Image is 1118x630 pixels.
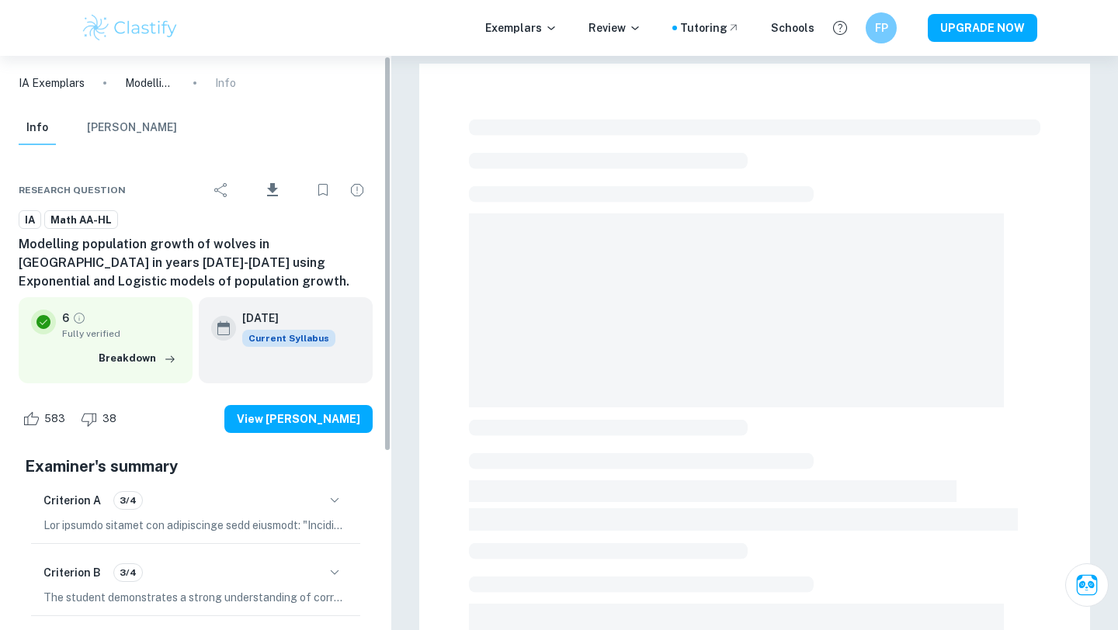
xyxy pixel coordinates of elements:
[77,407,125,431] div: Dislike
[928,14,1037,42] button: UPGRADE NOW
[43,517,348,534] p: Lor ipsumdo sitamet con adipiscinge sedd eiusmodt: "Incididuntut", "Laboreetdolo", mag "Aliquaeni...
[242,330,335,347] span: Current Syllabus
[125,74,175,92] p: Modelling population growth of wolves in [GEOGRAPHIC_DATA] in years [DATE]-[DATE] using Exponenti...
[19,235,373,291] h6: Modelling population growth of wolves in [GEOGRAPHIC_DATA] in years [DATE]-[DATE] using Exponenti...
[873,19,891,36] h6: FP
[87,111,177,145] button: [PERSON_NAME]
[342,175,373,206] div: Report issue
[62,327,180,341] span: Fully verified
[94,411,125,427] span: 38
[36,411,74,427] span: 583
[43,564,101,581] h6: Criterion B
[19,407,74,431] div: Like
[206,175,237,206] div: Share
[19,111,56,145] button: Info
[224,405,373,433] button: View [PERSON_NAME]
[240,170,304,210] div: Download
[43,589,348,606] p: The student demonstrates a strong understanding of correct mathematical notation, symbols, and te...
[1065,563,1109,607] button: Ask Clai
[307,175,339,206] div: Bookmark
[242,330,335,347] div: This exemplar is based on the current syllabus. Feel free to refer to it for inspiration/ideas wh...
[43,492,101,509] h6: Criterion A
[44,210,118,230] a: Math AA-HL
[62,310,69,327] p: 6
[242,310,323,327] h6: [DATE]
[866,12,897,43] button: FP
[114,493,142,507] span: 3/4
[72,311,86,325] a: Grade fully verified
[19,183,126,197] span: Research question
[19,210,41,230] a: IA
[215,74,236,92] p: Info
[25,455,366,478] h5: Examiner's summary
[680,19,740,36] a: Tutoring
[95,347,180,370] button: Breakdown
[81,12,179,43] img: Clastify logo
[827,15,853,41] button: Help and Feedback
[19,74,85,92] a: IA Exemplars
[19,213,40,228] span: IA
[114,566,142,580] span: 3/4
[485,19,557,36] p: Exemplars
[589,19,641,36] p: Review
[45,213,117,228] span: Math AA-HL
[771,19,814,36] a: Schools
